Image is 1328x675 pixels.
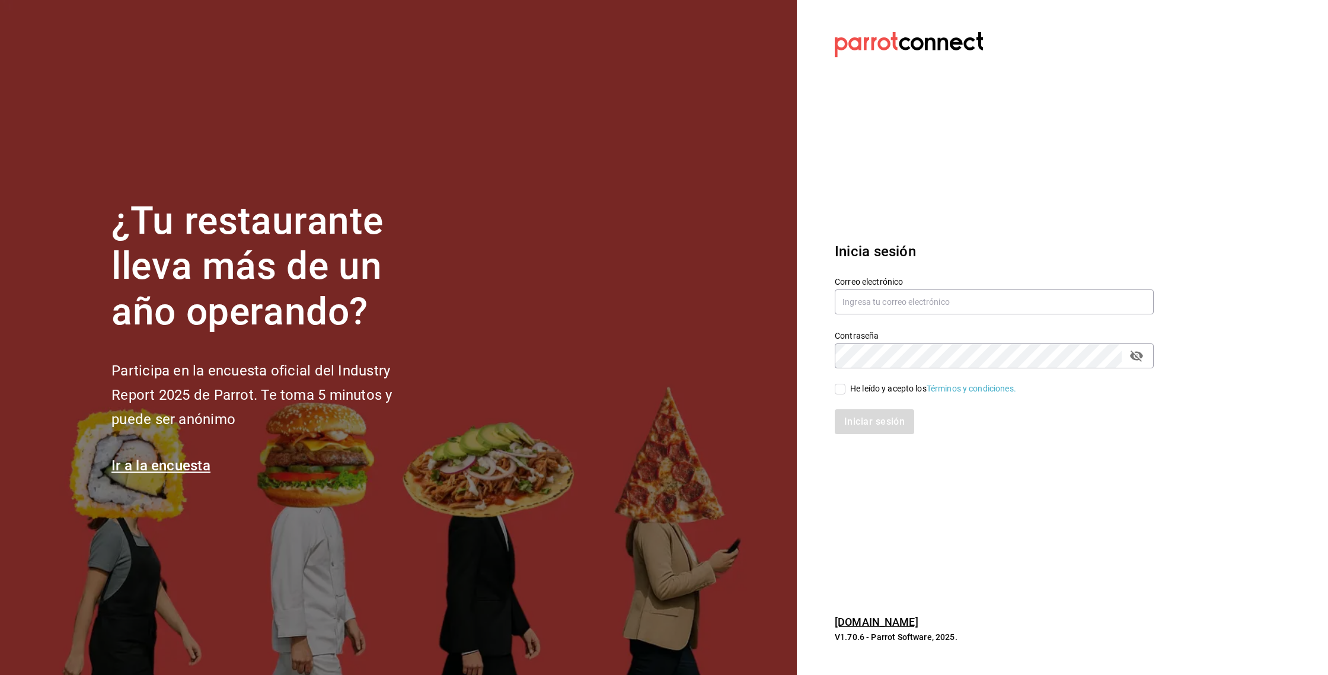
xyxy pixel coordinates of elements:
[111,199,432,335] h1: ¿Tu restaurante lleva más de un año operando?
[111,359,432,431] h2: Participa en la encuesta oficial del Industry Report 2025 de Parrot. Te toma 5 minutos y puede se...
[850,383,1016,395] div: He leído y acepto los
[835,277,1154,285] label: Correo electrónico
[835,631,1154,643] p: V1.70.6 - Parrot Software, 2025.
[111,457,210,474] a: Ir a la encuesta
[927,384,1016,393] a: Términos y condiciones.
[835,241,1154,262] h3: Inicia sesión
[1126,346,1147,366] button: passwordField
[835,289,1154,314] input: Ingresa tu correo electrónico
[835,331,1154,339] label: Contraseña
[835,616,918,628] a: [DOMAIN_NAME]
